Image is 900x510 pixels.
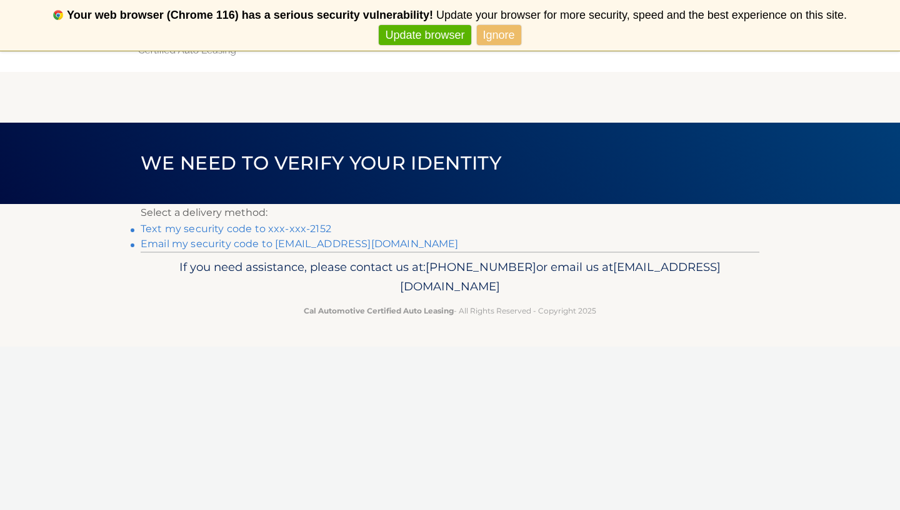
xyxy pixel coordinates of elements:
[149,257,751,297] p: If you need assistance, please contact us at: or email us at
[436,9,847,21] span: Update your browser for more security, speed and the best experience on this site.
[149,304,751,317] p: - All Rights Reserved - Copyright 2025
[67,9,433,21] b: Your web browser (Chrome 116) has a serious security vulnerability!
[141,223,331,235] a: Text my security code to xxx-xxx-2152
[477,25,521,46] a: Ignore
[304,306,454,315] strong: Cal Automotive Certified Auto Leasing
[141,151,501,175] span: We need to verify your identity
[141,204,759,222] p: Select a delivery method:
[141,238,459,250] a: Email my security code to [EMAIL_ADDRESS][DOMAIN_NAME]
[426,260,536,274] span: [PHONE_NUMBER]
[379,25,471,46] a: Update browser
